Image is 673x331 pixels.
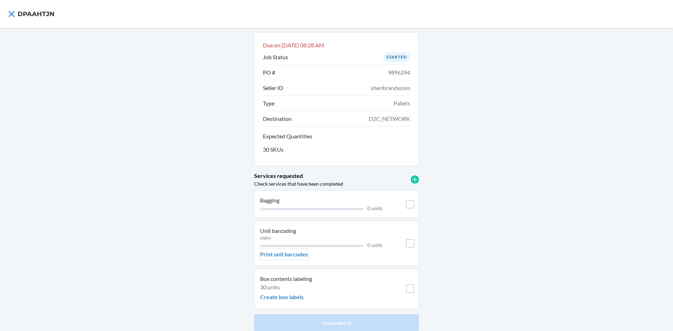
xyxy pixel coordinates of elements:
p: 30 SKUs [263,145,284,154]
p: Create box labels [260,293,304,301]
span: 0 [367,242,370,248]
span: units [372,205,382,211]
h4: DPAAHTJN [18,9,55,19]
span: Pallets [394,99,410,108]
span: 0 [367,205,370,211]
p: PO # [263,68,275,77]
p: Due on [DATE] 08:28 AM [263,41,410,49]
p: Print unit barcodes [260,250,308,258]
div: Started [383,52,410,62]
p: Type [263,99,274,108]
button: Create box labels [260,291,304,303]
span: units [372,242,382,248]
p: Box contents labeling [260,275,382,283]
p: Destination [263,115,292,123]
p: Expected Quantities [263,132,410,140]
button: Complete job [254,314,419,331]
p: Bagging [260,196,382,205]
span: D2C_NETWORK [369,115,410,123]
p: Check services that have been completed [254,180,343,187]
p: Services requested [254,172,303,180]
p: Unit barcoding [260,227,382,235]
p: Seller ID [263,84,283,92]
p: 30 units [260,283,280,291]
p: Job Status [263,53,288,61]
button: Print unit barcodes [260,249,308,260]
p: DSKU [260,235,271,241]
span: sheribrandxcom [371,84,410,92]
button: Expected Quantities [263,132,410,142]
span: 9896294 [388,68,410,77]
